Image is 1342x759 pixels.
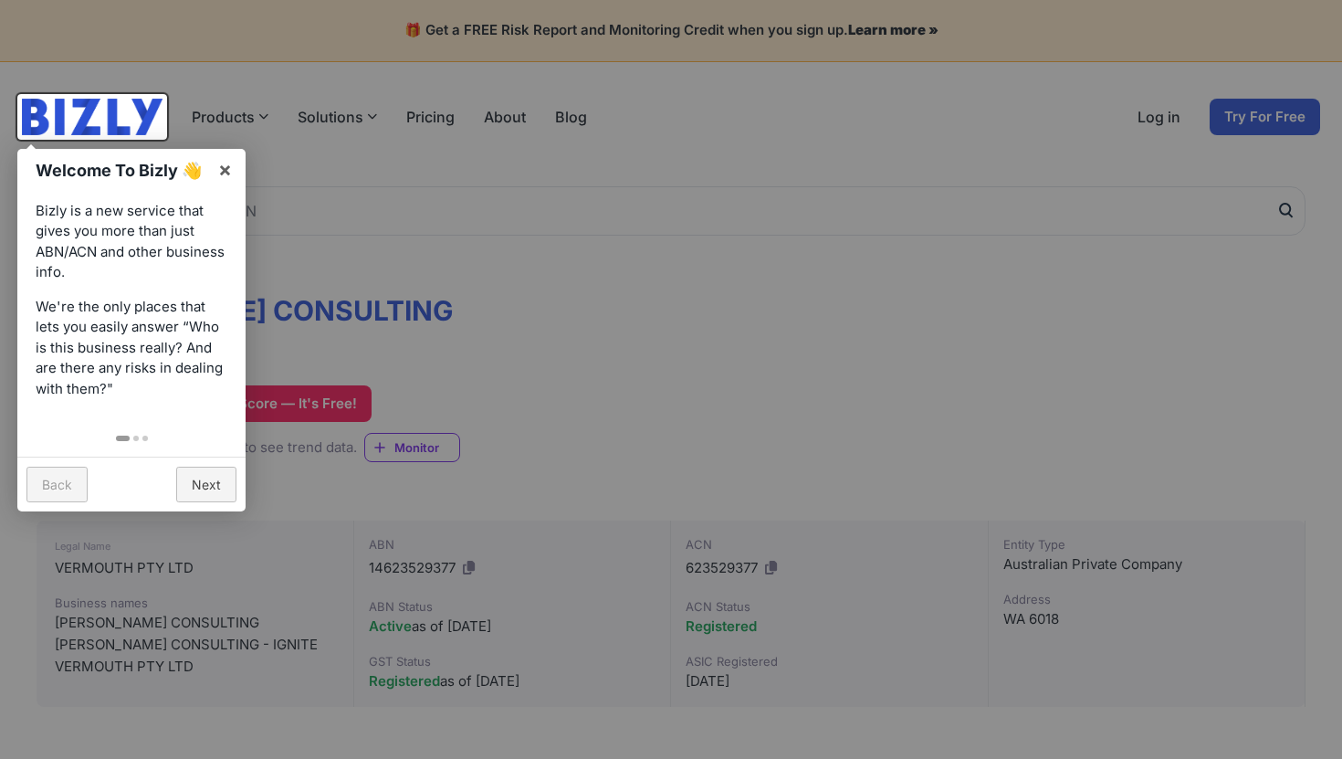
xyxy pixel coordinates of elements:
[26,467,88,502] a: Back
[36,158,208,183] h1: Welcome To Bizly 👋
[176,467,236,502] a: Next
[204,149,246,190] a: ×
[36,201,227,283] p: Bizly is a new service that gives you more than just ABN/ACN and other business info.
[36,297,227,400] p: We're the only places that lets you easily answer “Who is this business really? And are there any...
